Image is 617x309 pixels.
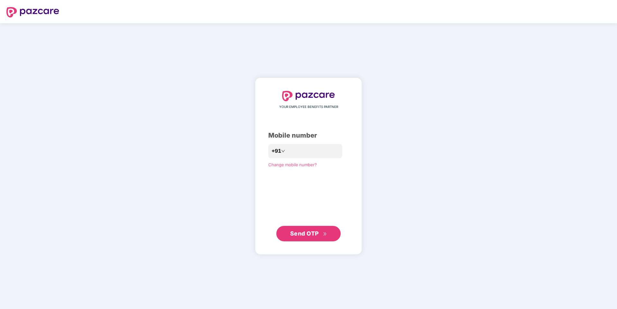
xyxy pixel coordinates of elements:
[268,130,349,140] div: Mobile number
[272,147,281,155] span: +91
[276,226,341,241] button: Send OTPdouble-right
[282,91,335,101] img: logo
[279,104,338,110] span: YOUR EMPLOYEE BENEFITS PARTNER
[281,149,285,153] span: down
[6,7,59,17] img: logo
[323,232,327,236] span: double-right
[290,230,319,237] span: Send OTP
[268,162,317,167] a: Change mobile number?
